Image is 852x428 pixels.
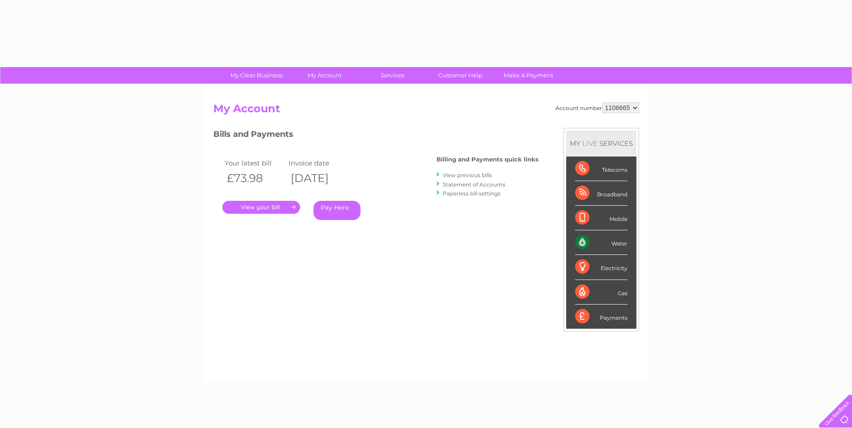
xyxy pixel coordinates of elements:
a: Paperless bill settings [443,190,500,197]
div: Water [575,230,627,255]
div: LIVE [581,139,599,148]
div: Telecoms [575,157,627,181]
td: Invoice date [286,157,351,169]
div: MY SERVICES [566,131,636,156]
th: £73.98 [222,169,287,187]
a: View previous bills [443,172,492,178]
a: My Clear Business [220,67,293,84]
a: Statement of Accounts [443,181,505,188]
a: My Account [288,67,361,84]
a: Make A Payment [492,67,565,84]
a: Customer Help [424,67,497,84]
a: . [222,201,300,214]
div: Gas [575,280,627,305]
th: [DATE] [286,169,351,187]
div: Account number [555,102,639,113]
td: Your latest bill [222,157,287,169]
a: Services [356,67,429,84]
div: Mobile [575,206,627,230]
div: Payments [575,305,627,329]
h3: Bills and Payments [213,128,538,144]
div: Broadband [575,181,627,206]
div: Electricity [575,255,627,280]
h2: My Account [213,102,639,119]
a: Pay Here [314,201,360,220]
h4: Billing and Payments quick links [437,156,538,163]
